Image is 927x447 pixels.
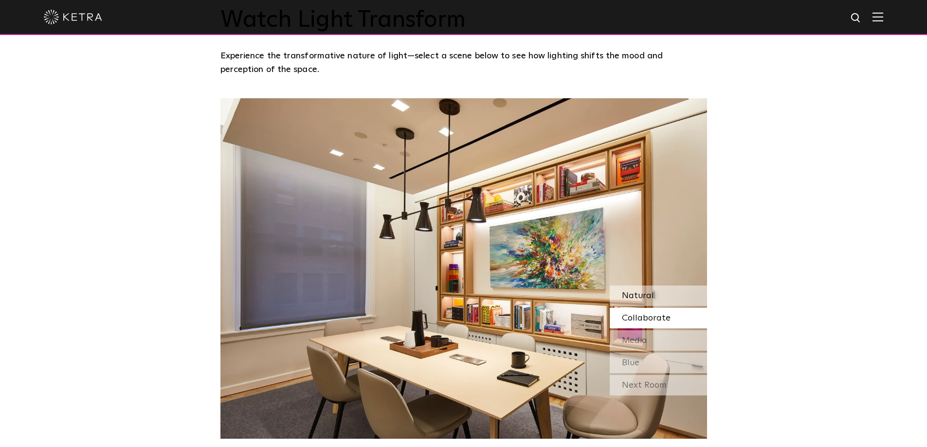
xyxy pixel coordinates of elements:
span: Collaborate [622,314,671,322]
span: Blue [622,358,639,367]
span: Natural [622,291,654,300]
p: Experience the transformative nature of light—select a scene below to see how lighting shifts the... [220,49,702,77]
img: ketra-logo-2019-white [44,10,102,24]
img: SS-Desktop-CEC-05 [220,98,707,439]
img: Hamburger%20Nav.svg [872,12,883,21]
img: search icon [850,12,862,24]
span: Media [622,336,647,345]
div: Next Room [610,375,707,395]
